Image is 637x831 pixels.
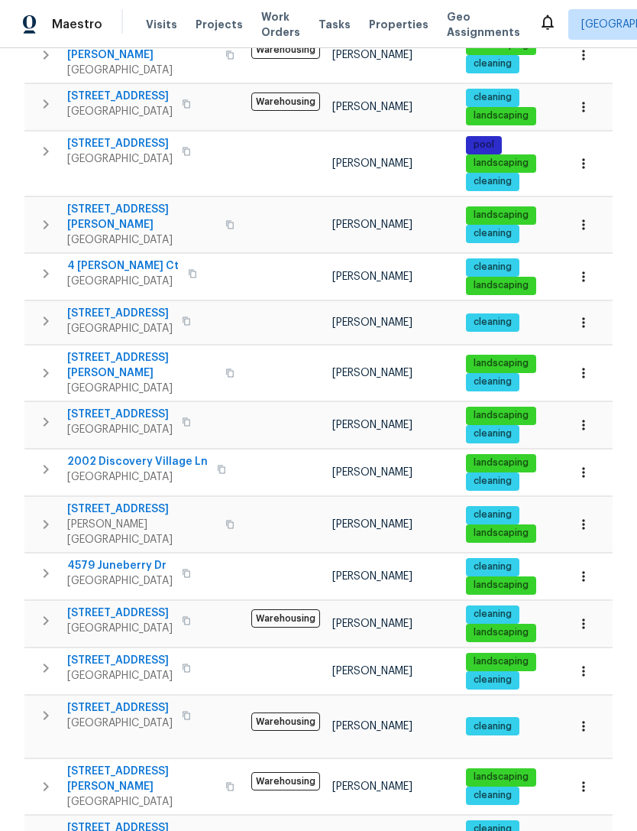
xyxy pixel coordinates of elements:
span: 4 [PERSON_NAME] Ct [67,258,179,274]
span: [STREET_ADDRESS][PERSON_NAME] [67,202,216,232]
span: [PERSON_NAME] [332,271,412,282]
span: [STREET_ADDRESS][PERSON_NAME] [67,350,216,381]
span: Properties [369,17,428,32]
span: [STREET_ADDRESS] [67,136,173,151]
span: landscaping [467,456,535,469]
span: [GEOGRAPHIC_DATA] [67,63,216,78]
span: Warehousing [251,713,320,731]
span: landscaping [467,579,535,592]
span: landscaping [467,357,535,370]
span: Projects [196,17,243,32]
span: landscaping [467,626,535,639]
span: cleaning [467,508,518,521]
span: [PERSON_NAME] [332,368,412,378]
span: landscaping [467,209,535,222]
span: pool [467,138,500,151]
span: cleaning [467,560,518,573]
span: Visits [146,17,177,32]
span: 2002 Discovery Village Ln [67,454,208,469]
span: [STREET_ADDRESS] [67,700,173,716]
span: [PERSON_NAME] [332,618,412,629]
span: Warehousing [251,93,320,111]
span: [GEOGRAPHIC_DATA] [67,794,216,810]
span: 4579 Juneberry Dr [67,558,173,573]
span: cleaning [467,475,518,488]
span: landscaping [467,157,535,170]
span: [GEOGRAPHIC_DATA] [67,104,173,119]
span: landscaping [467,409,535,422]
span: [STREET_ADDRESS] [67,502,216,517]
span: [PERSON_NAME] [332,317,412,328]
span: landscaping [467,655,535,668]
span: [GEOGRAPHIC_DATA] [67,151,173,167]
span: [STREET_ADDRESS] [67,605,173,621]
span: cleaning [467,720,518,733]
span: [PERSON_NAME] [332,721,412,732]
span: cleaning [467,427,518,440]
span: cleaning [467,261,518,274]
span: cleaning [467,175,518,188]
span: [PERSON_NAME][GEOGRAPHIC_DATA] [67,517,216,547]
span: cleaning [467,91,518,104]
span: [STREET_ADDRESS][PERSON_NAME] [67,764,216,794]
span: [PERSON_NAME] [332,158,412,169]
span: [GEOGRAPHIC_DATA] [67,321,173,336]
span: [PERSON_NAME] [332,519,412,530]
span: Work Orders [261,9,300,40]
span: [PERSON_NAME] [332,420,412,430]
span: [PERSON_NAME] [332,781,412,792]
span: cleaning [467,316,518,329]
span: [PERSON_NAME] [332,50,412,60]
span: [STREET_ADDRESS] [67,653,173,668]
span: Tasks [318,19,351,30]
span: [PERSON_NAME] [332,666,412,677]
span: landscaping [467,527,535,540]
span: cleaning [467,789,518,802]
span: [PERSON_NAME] [332,467,412,478]
span: [PERSON_NAME] [332,102,412,112]
span: cleaning [467,674,518,687]
span: [GEOGRAPHIC_DATA] [67,621,173,636]
span: cleaning [467,227,518,240]
span: [GEOGRAPHIC_DATA] [67,573,173,589]
span: [GEOGRAPHIC_DATA] [67,381,216,396]
span: [STREET_ADDRESS] [67,407,173,422]
span: Geo Assignments [447,9,520,40]
span: cleaning [467,57,518,70]
span: [GEOGRAPHIC_DATA] [67,469,208,485]
span: [GEOGRAPHIC_DATA] [67,716,173,731]
span: [PERSON_NAME] [332,219,412,230]
span: Warehousing [251,772,320,790]
span: cleaning [467,375,518,388]
span: Warehousing [251,609,320,628]
span: Maestro [52,17,102,32]
span: Warehousing [251,41,320,59]
span: [PERSON_NAME] [332,571,412,582]
span: landscaping [467,279,535,292]
span: [GEOGRAPHIC_DATA] [67,274,179,289]
span: [GEOGRAPHIC_DATA] [67,232,216,248]
span: [GEOGRAPHIC_DATA] [67,668,173,683]
span: [GEOGRAPHIC_DATA] [67,422,173,437]
span: [STREET_ADDRESS] [67,89,173,104]
span: landscaping [467,109,535,122]
span: cleaning [467,608,518,621]
span: [STREET_ADDRESS] [67,306,173,321]
span: landscaping [467,771,535,784]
